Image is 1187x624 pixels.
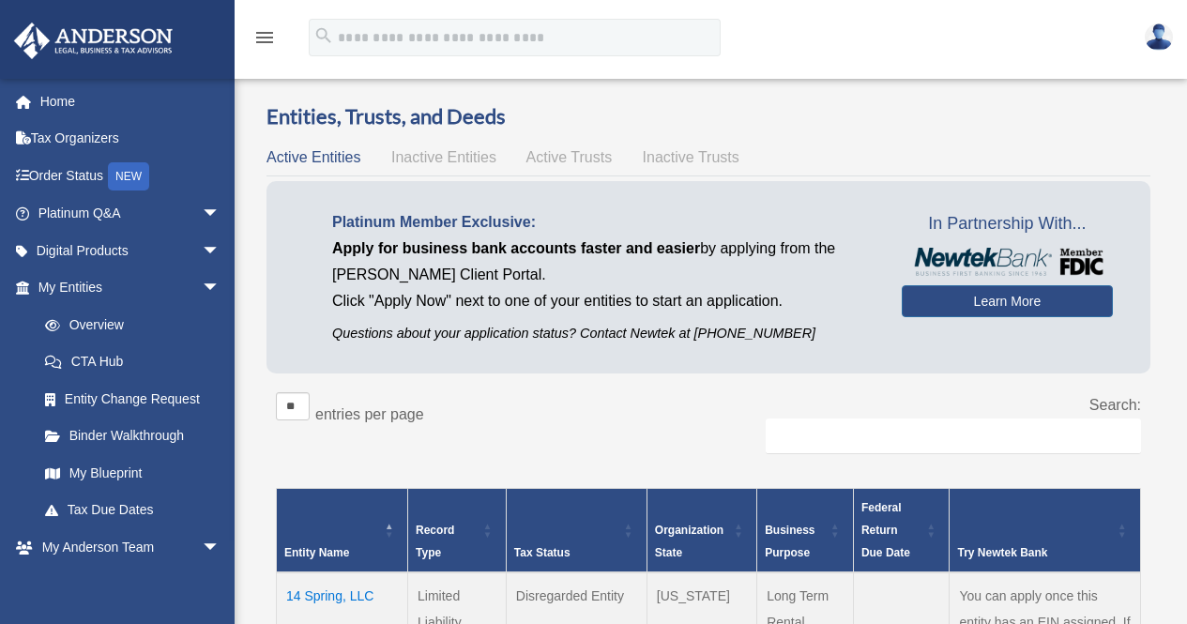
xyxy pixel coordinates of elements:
[757,488,854,572] th: Business Purpose: Activate to sort
[332,209,874,236] p: Platinum Member Exclusive:
[13,157,249,195] a: Order StatusNEW
[266,149,360,165] span: Active Entities
[514,546,571,559] span: Tax Status
[950,488,1141,572] th: Try Newtek Bank : Activate to sort
[1145,23,1173,51] img: User Pic
[253,33,276,49] a: menu
[506,488,647,572] th: Tax Status: Activate to sort
[313,25,334,46] i: search
[902,285,1113,317] a: Learn More
[416,524,454,559] span: Record Type
[202,269,239,308] span: arrow_drop_down
[108,162,149,190] div: NEW
[957,541,1112,564] div: Try Newtek Bank
[13,269,239,307] a: My Entitiesarrow_drop_down
[277,488,408,572] th: Entity Name: Activate to invert sorting
[26,380,239,418] a: Entity Change Request
[13,83,249,120] a: Home
[26,492,239,529] a: Tax Due Dates
[26,343,239,381] a: CTA Hub
[13,195,249,233] a: Platinum Q&Aarrow_drop_down
[643,149,739,165] span: Inactive Trusts
[253,26,276,49] i: menu
[202,232,239,270] span: arrow_drop_down
[861,501,910,559] span: Federal Return Due Date
[902,209,1113,239] span: In Partnership With...
[647,488,756,572] th: Organization State: Activate to sort
[315,406,424,422] label: entries per page
[13,120,249,158] a: Tax Organizers
[332,240,700,256] span: Apply for business bank accounts faster and easier
[526,149,613,165] span: Active Trusts
[26,418,239,455] a: Binder Walkthrough
[911,248,1103,276] img: NewtekBankLogoSM.png
[853,488,950,572] th: Federal Return Due Date: Activate to sort
[332,236,874,288] p: by applying from the [PERSON_NAME] Client Portal.
[655,524,723,559] span: Organization State
[332,288,874,314] p: Click "Apply Now" next to one of your entities to start an application.
[765,524,814,559] span: Business Purpose
[26,306,230,343] a: Overview
[1089,397,1141,413] label: Search:
[13,232,249,269] a: Digital Productsarrow_drop_down
[202,195,239,234] span: arrow_drop_down
[284,546,349,559] span: Entity Name
[8,23,178,59] img: Anderson Advisors Platinum Portal
[266,102,1150,131] h3: Entities, Trusts, and Deeds
[26,454,239,492] a: My Blueprint
[391,149,496,165] span: Inactive Entities
[408,488,507,572] th: Record Type: Activate to sort
[332,322,874,345] p: Questions about your application status? Contact Newtek at [PHONE_NUMBER]
[202,528,239,567] span: arrow_drop_down
[13,528,249,566] a: My Anderson Teamarrow_drop_down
